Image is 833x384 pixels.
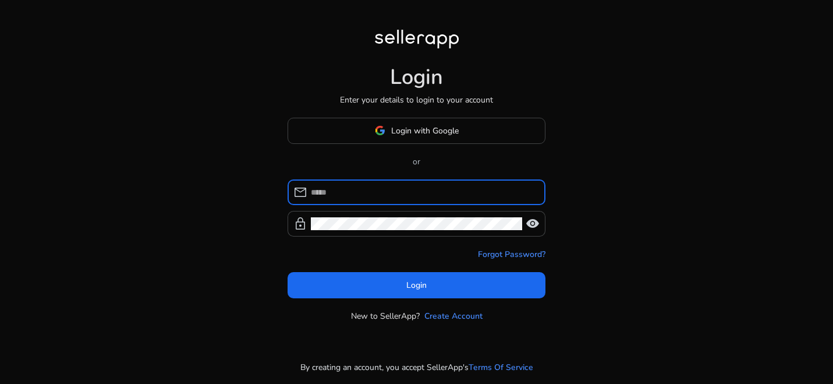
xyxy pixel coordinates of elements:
[469,361,533,374] a: Terms Of Service
[424,310,483,322] a: Create Account
[288,272,545,298] button: Login
[526,217,540,231] span: visibility
[351,310,420,322] p: New to SellerApp?
[478,248,545,260] a: Forgot Password?
[293,217,307,231] span: lock
[288,156,545,168] p: or
[340,94,493,106] p: Enter your details to login to your account
[293,185,307,199] span: mail
[375,125,385,136] img: google-logo.svg
[288,118,545,144] button: Login with Google
[391,125,459,137] span: Login with Google
[406,279,427,291] span: Login
[390,65,443,90] h1: Login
